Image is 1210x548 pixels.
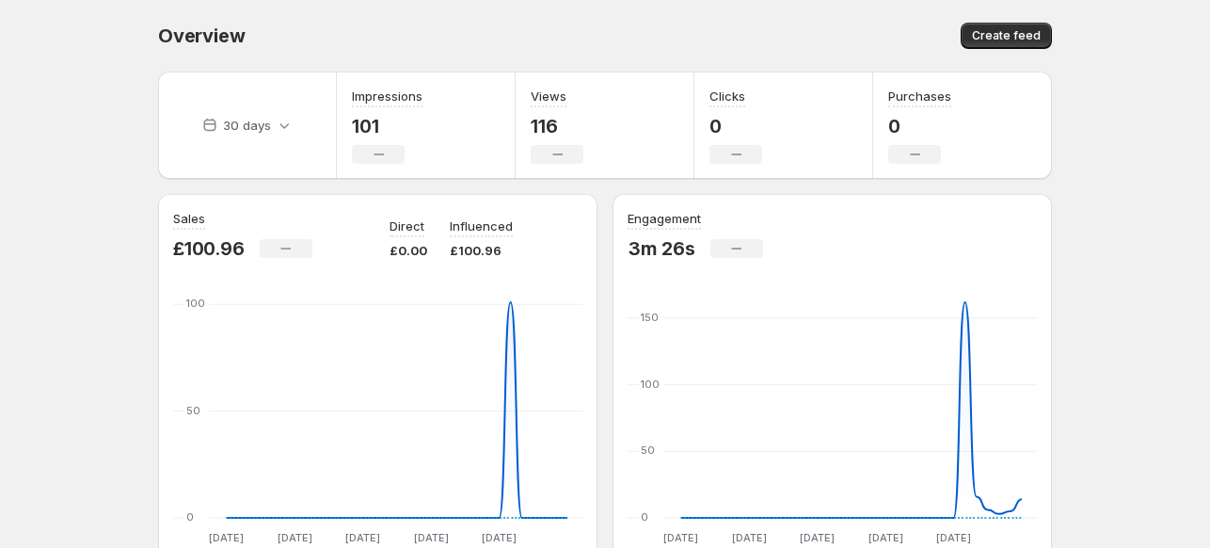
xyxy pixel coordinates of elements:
h3: Purchases [888,87,951,105]
h3: Clicks [709,87,745,105]
text: [DATE] [345,531,380,544]
text: [DATE] [209,531,244,544]
p: 116 [531,115,583,137]
text: 0 [641,510,648,524]
text: [DATE] [868,531,903,544]
text: [DATE] [732,531,767,544]
p: 30 days [223,116,271,135]
text: [DATE] [800,531,835,544]
p: 101 [352,115,422,137]
text: [DATE] [414,531,449,544]
p: 3m 26s [628,237,695,260]
text: [DATE] [936,531,971,544]
text: [DATE] [663,531,698,544]
span: Overview [158,24,245,47]
text: 50 [641,443,655,457]
span: Create feed [972,28,1041,43]
text: [DATE] [278,531,312,544]
p: £0.00 [390,241,427,260]
text: [DATE] [482,531,517,544]
p: 0 [888,115,951,137]
h3: Engagement [628,209,701,228]
h3: Impressions [352,87,422,105]
text: 150 [641,311,659,324]
p: £100.96 [173,237,245,260]
text: 0 [186,510,194,524]
h3: Sales [173,209,205,228]
button: Create feed [961,23,1052,49]
h3: Views [531,87,566,105]
text: 100 [641,378,660,391]
p: £100.96 [450,241,513,260]
p: 0 [709,115,762,137]
text: 100 [186,297,205,310]
p: Influenced [450,217,513,235]
text: 50 [186,404,200,417]
p: Direct [390,217,424,235]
